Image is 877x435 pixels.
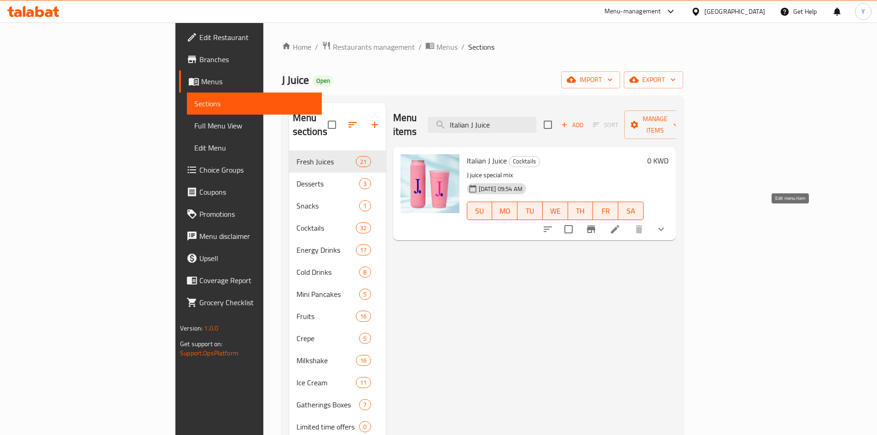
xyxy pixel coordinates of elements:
[313,75,334,87] div: Open
[180,347,238,359] a: Support.OpsPlatform
[647,154,668,167] h6: 0 KWD
[436,41,458,52] span: Menus
[194,120,314,131] span: Full Menu View
[356,355,371,366] div: items
[296,200,360,211] div: Snacks
[425,41,458,53] a: Menus
[364,114,386,136] button: Add section
[597,204,615,218] span: FR
[289,305,386,327] div: Fruits16
[289,217,386,239] div: Cocktails32
[561,71,620,88] button: import
[296,156,356,167] span: Fresh Juices
[418,41,422,52] li: /
[179,48,322,70] a: Branches
[359,178,371,189] div: items
[204,322,218,334] span: 1.0.0
[187,115,322,137] a: Full Menu View
[296,355,356,366] span: Milkshake
[199,297,314,308] span: Grocery Checklist
[509,156,540,167] span: Cocktails
[467,169,644,181] p: J juice special mix
[322,41,415,53] a: Restaurants management
[289,394,386,416] div: Gatherings Boxes7
[179,26,322,48] a: Edit Restaurant
[179,291,322,313] a: Grocery Checklist
[179,225,322,247] a: Menu disclaimer
[401,154,459,213] img: Italian J Juice
[356,377,371,388] div: items
[521,204,539,218] span: TU
[296,222,356,233] div: Cocktails
[359,399,371,410] div: items
[356,311,371,322] div: items
[322,115,342,134] span: Select all sections
[201,76,314,87] span: Menus
[289,195,386,217] div: Snacks1
[356,356,370,365] span: 16
[179,247,322,269] a: Upsell
[360,290,370,299] span: 5
[543,202,568,220] button: WE
[569,74,613,86] span: import
[199,231,314,242] span: Menu disclaimer
[296,421,360,432] span: Limited time offers
[282,41,683,53] nav: breadcrumb
[572,204,590,218] span: TH
[496,204,514,218] span: MO
[179,203,322,225] a: Promotions
[289,283,386,305] div: Mini Pancakes5
[296,399,360,410] span: Gatherings Boxes
[356,156,371,167] div: items
[289,261,386,283] div: Cold Drinks8
[393,111,417,139] h2: Menu items
[296,267,360,278] span: Cold Drinks
[471,204,489,218] span: SU
[289,151,386,173] div: Fresh Juices21
[289,173,386,195] div: Desserts3
[360,423,370,431] span: 0
[289,371,386,394] div: Ice Cream11
[194,98,314,109] span: Sections
[467,154,507,168] span: Italian J Juice
[199,253,314,264] span: Upsell
[604,6,661,17] div: Menu-management
[475,185,526,193] span: [DATE] 09:54 AM
[179,70,322,93] a: Menus
[356,312,370,321] span: 16
[359,267,371,278] div: items
[568,202,593,220] button: TH
[289,327,386,349] div: Crepe5
[179,159,322,181] a: Choice Groups
[296,289,360,300] span: Mini Pancakes
[537,218,559,240] button: sort-choices
[656,224,667,235] svg: Show Choices
[593,202,618,220] button: FR
[296,244,356,255] div: Energy Drinks
[559,220,578,239] span: Select to update
[199,275,314,286] span: Coverage Report
[359,421,371,432] div: items
[356,246,370,255] span: 17
[360,180,370,188] span: 3
[538,115,558,134] span: Select section
[199,164,314,175] span: Choice Groups
[180,322,203,334] span: Version:
[187,137,322,159] a: Edit Menu
[356,222,371,233] div: items
[187,93,322,115] a: Sections
[296,178,360,189] div: Desserts
[631,74,676,86] span: export
[289,239,386,261] div: Energy Drinks17
[359,333,371,344] div: items
[296,377,356,388] span: Ice Cream
[650,218,672,240] button: show more
[624,71,683,88] button: export
[360,334,370,343] span: 5
[517,202,543,220] button: TU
